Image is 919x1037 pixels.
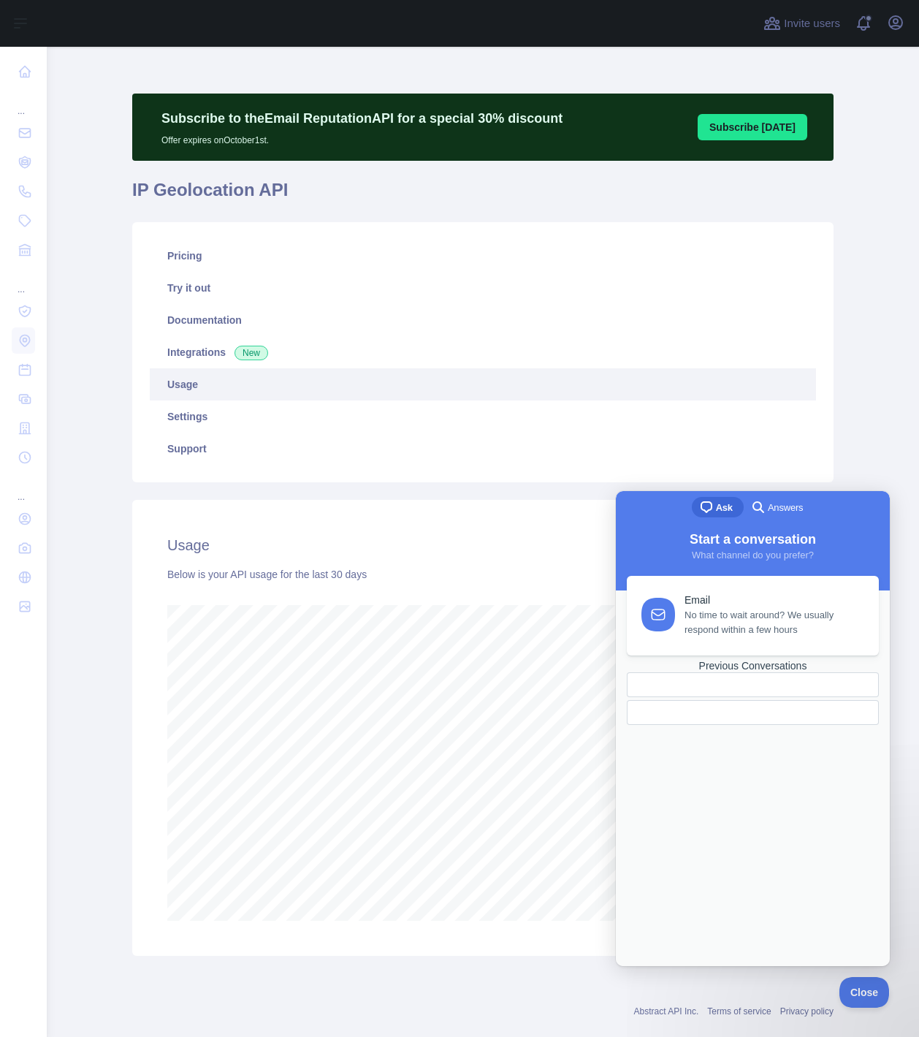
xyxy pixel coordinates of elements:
[161,129,563,146] p: Offer expires on October 1st.
[839,977,890,1008] iframe: Help Scout Beacon - Close
[784,15,840,32] span: Invite users
[12,474,35,503] div: ...
[234,346,268,360] span: New
[12,88,35,117] div: ...
[150,240,816,272] a: Pricing
[150,433,816,465] a: Support
[161,108,563,129] p: Subscribe to the Email Reputation API for a special 30 % discount
[634,1006,699,1017] a: Abstract API Inc.
[132,178,834,213] h1: IP Geolocation API
[150,368,816,400] a: Usage
[707,1006,771,1017] a: Terms of service
[698,114,807,140] button: Subscribe [DATE]
[616,491,890,966] iframe: Help Scout Beacon - Live Chat, Contact Form, and Knowledge Base
[150,400,816,433] a: Settings
[167,535,798,555] h2: Usage
[150,336,816,368] a: Integrations New
[150,272,816,304] a: Try it out
[760,12,843,35] button: Invite users
[12,266,35,295] div: ...
[167,567,798,582] div: Below is your API usage for the last 30 days
[780,1006,834,1017] a: Privacy policy
[150,304,816,336] a: Documentation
